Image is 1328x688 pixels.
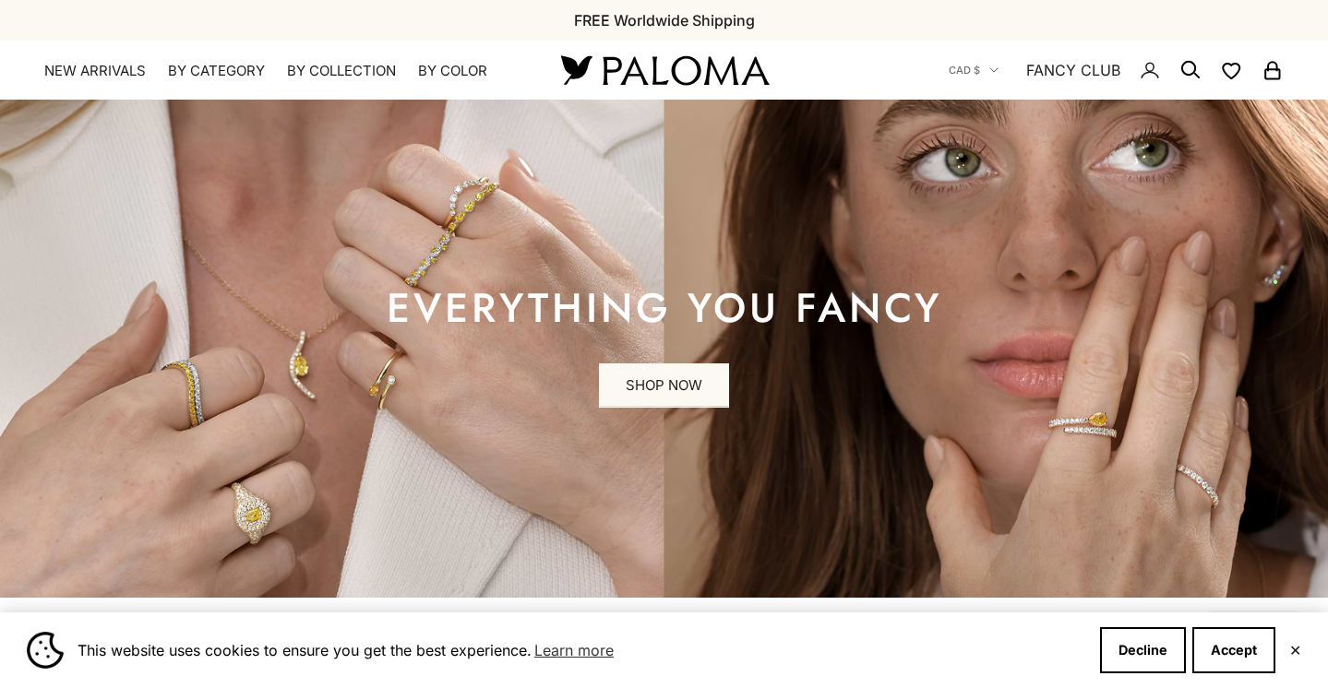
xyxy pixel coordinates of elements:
[1192,627,1275,673] button: Accept
[599,363,729,408] a: SHOP NOW
[574,8,755,32] p: FREE Worldwide Shipping
[78,636,1085,664] span: This website uses cookies to ensure you get the best experience.
[27,632,64,669] img: Cookie banner
[287,62,396,80] summary: By Collection
[532,636,616,664] a: Learn more
[387,290,942,326] p: EVERYTHING YOU FANCY
[1026,58,1120,82] a: FANCY CLUB
[168,62,265,80] summary: By Category
[949,62,980,78] span: CAD $
[949,41,1284,100] nav: Secondary navigation
[1289,645,1301,656] button: Close
[949,62,999,78] button: CAD $
[1100,627,1186,673] button: Decline
[418,62,487,80] summary: By Color
[44,62,146,80] a: NEW ARRIVALS
[44,62,517,80] nav: Primary navigation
